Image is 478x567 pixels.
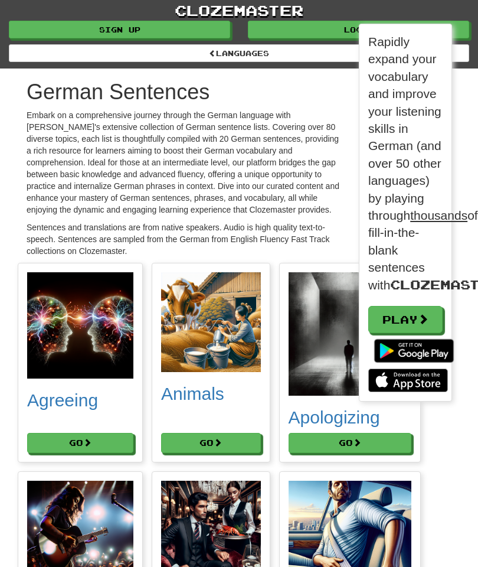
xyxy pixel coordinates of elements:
[289,272,411,452] a: Apologizing Go
[368,369,448,392] img: Download_on_the_App_Store_Badge_US-UK_135x40-25178aeef6eb6b83b96f5f2d004eda3bffbb37122de64afbaef7...
[368,306,443,333] a: Play
[27,221,341,257] p: Sentences and translations are from native speakers. Audio is high quality text-to-speech. Senten...
[289,408,411,427] h2: Apologizing
[161,272,260,372] img: 039b9d8e-9c72-4dec-9b0e-b3e6d5bf9c9e.small.png
[289,433,411,453] button: Go
[9,44,469,62] a: Languages
[368,33,443,294] p: Rapidly expand your vocabulary and improve your listening skills in German (and over 50 other lan...
[161,272,260,452] a: Animals Go
[27,109,341,216] p: Embark on a comprehensive journey through the German language with [PERSON_NAME]'s extensive coll...
[161,433,260,453] button: Go
[27,433,133,453] button: Go
[27,390,133,410] h2: Agreeing
[27,272,133,379] img: 9d6dd33a-52fb-42ae-a2df-014076b28ec0.small.png
[161,384,260,403] h2: Animals
[27,80,341,104] h1: German Sentences
[289,272,411,395] img: 290f824c-1a05-4c49-8d18-d708bdc95b3d.small.png
[368,333,460,369] img: Get it on Google Play
[248,21,469,38] a: Login
[27,272,133,452] a: Agreeing Go
[9,21,230,38] a: Sign up
[410,208,467,222] u: thousands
